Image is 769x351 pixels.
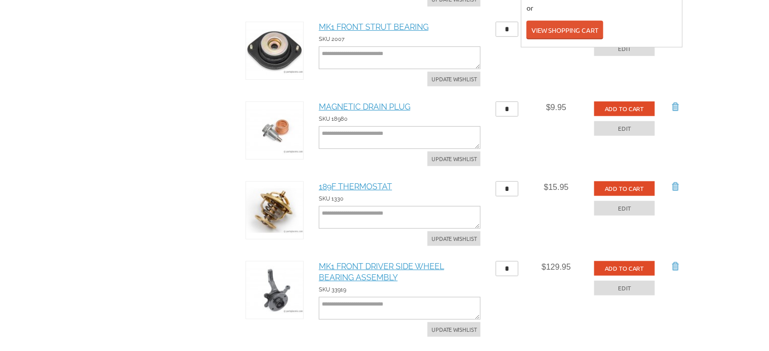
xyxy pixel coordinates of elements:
[594,181,655,196] button: Add to Cart
[319,182,392,191] a: 189F Thermostat
[544,183,569,191] span: $15.95
[427,322,480,337] button: Update Wishlist
[427,152,480,166] button: Update Wishlist
[594,102,655,116] button: Add to Cart
[670,261,680,271] a: Remove item
[594,261,655,276] button: Add to Cart
[246,182,303,239] img: 189F Thermostat
[246,262,303,319] img: MK1 Front Driver Side Wheel Bearing Assembly
[526,3,677,13] li: or
[427,72,480,86] button: Update Wishlist
[319,116,348,122] span: SKU 18980
[670,102,680,112] a: Remove item
[319,262,444,282] a: MK1 Front Driver Side Wheel Bearing Assembly
[594,281,655,295] a: Edit
[605,264,644,272] span: Add to Cart
[431,75,476,83] span: Update Wishlist
[526,21,603,39] a: View Shopping Cart
[431,325,476,333] span: Update Wishlist
[427,231,480,246] button: Update Wishlist
[319,22,428,32] a: MK1 Front Strut Bearing
[546,103,566,112] span: $9.95
[431,155,476,163] span: Update Wishlist
[319,36,345,42] span: SKU 2007
[246,22,303,79] img: MK1 Front Strut Bearing
[319,102,410,112] a: Magnetic Drain Plug
[319,286,346,293] span: SKU 33919
[542,263,571,271] span: $129.95
[670,181,680,191] a: Remove item
[605,105,644,113] span: Add to Cart
[246,102,303,159] img: Magnetic Drain Plug
[319,195,344,202] span: SKU 1330
[594,201,655,216] a: Edit
[594,41,655,56] a: Edit
[431,234,476,242] span: Update Wishlist
[605,184,644,192] span: Add to Cart
[594,121,655,136] a: Edit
